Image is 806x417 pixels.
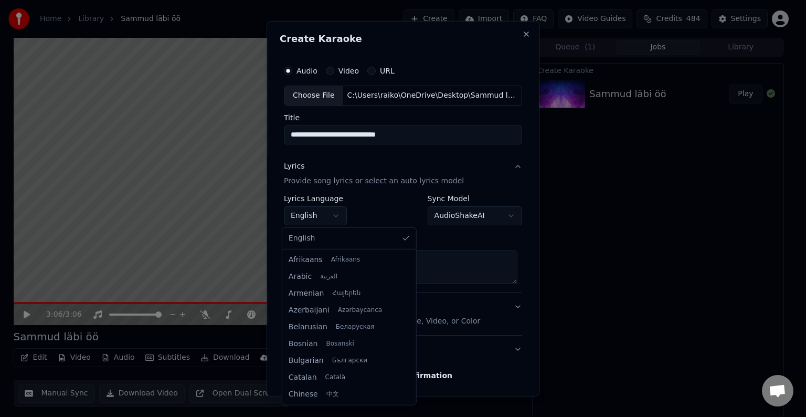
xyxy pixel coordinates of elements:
span: Català [325,373,345,382]
span: Catalan [289,372,317,383]
span: Български [332,357,367,365]
span: Arabic [289,272,312,282]
span: العربية [320,273,337,281]
span: Belarusian [289,322,327,332]
span: Bosanski [326,340,354,348]
span: English [289,233,315,244]
span: Bosnian [289,339,318,349]
span: Հայերեն [332,289,360,298]
span: Azərbaycanca [338,306,382,315]
span: Afrikaans [289,255,323,265]
span: Armenian [289,288,324,299]
span: Afrikaans [331,256,360,264]
span: Azerbaijani [289,305,330,316]
span: Bulgarian [289,356,324,366]
span: 中文 [326,390,339,399]
span: Chinese [289,389,318,400]
span: Беларуская [336,323,375,331]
